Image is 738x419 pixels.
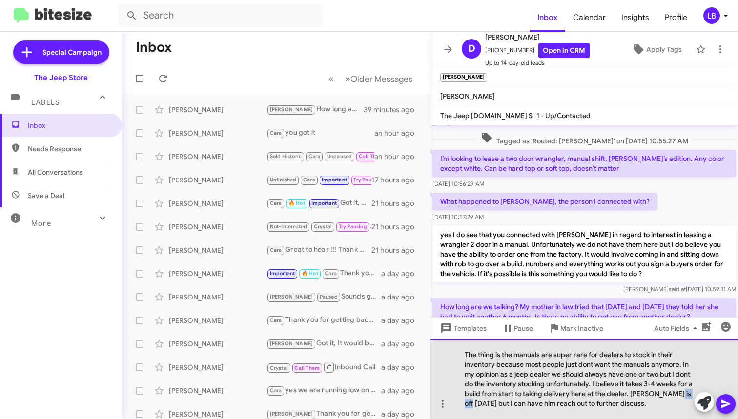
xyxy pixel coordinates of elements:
span: « [328,73,334,85]
span: [PHONE_NUMBER] [485,43,590,58]
span: [PERSON_NAME] [270,294,313,300]
small: [PERSON_NAME] [440,73,487,82]
a: Inbox [530,3,565,32]
span: D [468,41,475,57]
div: 21 hours ago [371,245,422,255]
div: Sounds good, Will touch base then. Thank you ! [266,291,381,302]
span: Needs Response [28,144,111,154]
p: I’m looking to lease a two door wrangler, manual shift, [PERSON_NAME]’s edition. Any color except... [432,150,736,177]
div: [PERSON_NAME] [169,199,266,208]
span: Important [270,270,295,277]
div: an hour ago [374,128,422,138]
div: Got it, It would be something my used car manager would have to check out hands on. Are you looki... [266,338,381,349]
button: Pause [494,319,541,337]
span: Tagged as 'Routed: [PERSON_NAME]' on [DATE] 10:55:27 AM [477,132,692,146]
button: LB [695,7,727,24]
span: Cara [270,387,282,394]
div: [PERSON_NAME] [169,245,266,255]
a: Insights [614,3,657,32]
h1: Inbox [136,40,172,55]
div: yes we are running low on used vehicle inventory. What kind of pickup ? [266,385,381,396]
div: 21 hours ago [371,222,422,232]
span: [PERSON_NAME] [DATE] 10:59:11 AM [623,285,736,293]
div: a day ago [381,386,422,396]
div: a day ago [381,339,422,349]
span: [PERSON_NAME] [270,411,313,417]
a: Special Campaign [13,40,109,64]
span: Apply Tags [646,40,682,58]
div: [PERSON_NAME] [169,292,266,302]
span: Mark Inactive [560,319,603,337]
span: Crystal [270,365,288,371]
div: How long are we talking? My mother in law tried that [DATE] and [DATE] they told her she had to w... [266,104,364,115]
span: 🔥 Hot [288,200,305,206]
span: [PERSON_NAME] [270,106,313,113]
span: [PERSON_NAME] [440,92,495,100]
span: Important [311,200,337,206]
div: [PERSON_NAME] [169,175,266,185]
a: Calendar [565,3,614,32]
span: Labels [31,98,60,107]
div: Inbound Call [266,361,381,373]
span: Sold Historic [270,153,302,160]
span: Save a Deal [28,191,64,200]
div: 39 minutes ago [364,105,422,115]
div: [PERSON_NAME] [169,128,266,138]
div: 17 hours ago [371,175,422,185]
div: [PERSON_NAME] [169,105,266,115]
button: Next [339,69,418,89]
span: Try Pausing [353,177,382,183]
div: Got it, Should definitely be something we are interested in. Would just be a matter of having you... [266,198,371,209]
span: Unfinished [270,177,297,183]
span: said at [669,285,686,293]
span: [PERSON_NAME] [270,340,313,347]
div: [PERSON_NAME] [169,386,266,396]
span: Cara [308,153,321,160]
div: The thing is the manuals are super rare for dealers to stock in their inventory because most peop... [430,339,738,419]
span: Templates [438,319,487,337]
div: The Jeep Store [34,73,88,82]
div: 21 hours ago [371,199,422,208]
p: yes I do see that you connected with [PERSON_NAME] in regard to interest in leasing a wrangler 2 ... [432,226,736,282]
div: Just a couple of more questions in addition to that out the door price. Do you guys mark up the l... [266,174,371,185]
input: Search [118,4,323,27]
span: Try Pausing [339,223,367,230]
div: a day ago [381,316,422,325]
button: Templates [430,319,494,337]
div: [PERSON_NAME] [169,339,266,349]
span: Cara [270,130,282,136]
button: Apply Tags [621,40,691,58]
span: [DATE] 10:56:29 AM [432,180,484,187]
span: Crystal [314,223,332,230]
div: Great to hear !!! Thank you for the update, Hope you continue to enjoy it ! [266,244,371,256]
span: Up to 14-day-old leads [485,58,590,68]
span: Important [322,177,347,183]
span: Pause [514,319,533,337]
div: an hour ago [374,152,422,161]
div: 👍 [266,221,371,232]
span: [DATE] 10:57:29 AM [432,213,484,220]
span: All Conversations [28,167,83,177]
span: Cara [270,247,282,253]
p: How long are we talking? My mother in law tried that [DATE] and [DATE] they told her she had to w... [432,298,736,325]
span: Cara [325,270,337,277]
button: Mark Inactive [541,319,611,337]
span: Cara [303,177,315,183]
div: [PERSON_NAME] [169,152,266,161]
p: What happened to [PERSON_NAME], the person I connected with? [432,193,657,210]
span: » [345,73,350,85]
span: Call Them [359,153,384,160]
span: More [31,219,51,228]
span: Inbox [28,120,111,130]
a: Profile [657,3,695,32]
div: a day ago [381,269,422,279]
span: Special Campaign [42,47,102,57]
span: Paused [320,294,338,300]
div: a day ago [381,362,422,372]
div: a day ago [381,292,422,302]
div: LB [703,7,720,24]
a: Open in CRM [538,43,590,58]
